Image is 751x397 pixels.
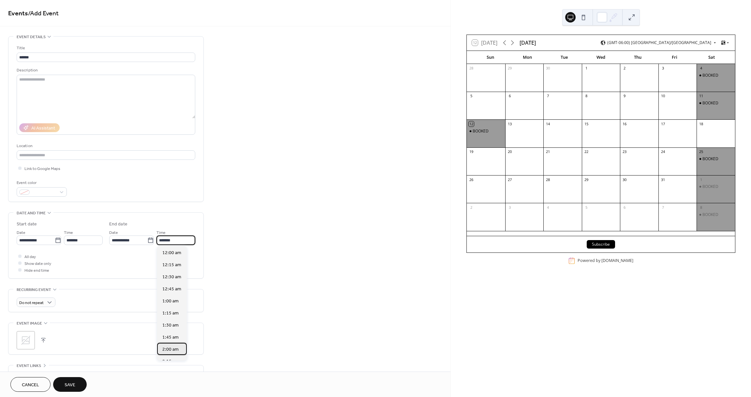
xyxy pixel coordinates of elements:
[17,320,42,327] span: Event image
[584,66,589,71] div: 1
[507,177,512,182] div: 27
[697,184,735,190] div: BOOKED
[607,41,711,45] span: (GMT-06:00) [GEOGRAPHIC_DATA]/[GEOGRAPHIC_DATA]
[699,121,703,126] div: 18
[8,365,203,379] div: •••
[507,94,512,99] div: 6
[24,165,60,172] span: Link to Google Maps
[660,66,665,71] div: 3
[584,149,589,154] div: 22
[17,210,46,217] span: Date and time
[702,184,718,190] div: BOOKED
[697,212,735,218] div: BOOKED
[702,156,718,162] div: BOOKED
[584,94,589,99] div: 8
[587,240,615,249] button: Subscribe
[622,177,627,182] div: 30
[19,299,44,307] span: Do not repeat
[699,149,703,154] div: 25
[702,73,718,78] div: BOOKED
[162,286,181,293] span: 12:45 am
[162,250,181,256] span: 12:00 am
[660,94,665,99] div: 10
[24,253,36,260] span: All day
[699,205,703,210] div: 8
[656,51,693,64] div: Fri
[582,51,619,64] div: Wed
[545,205,550,210] div: 4
[699,177,703,182] div: 1
[162,262,181,268] span: 12:15 am
[8,7,28,20] a: Events
[660,149,665,154] div: 24
[622,121,627,126] div: 16
[162,334,179,341] span: 1:45 am
[17,67,194,74] div: Description
[17,45,194,52] div: Title
[472,51,509,64] div: Sun
[622,149,627,154] div: 23
[697,156,735,162] div: BOOKED
[469,66,474,71] div: 28
[162,274,181,281] span: 12:30 am
[693,51,730,64] div: Sat
[507,121,512,126] div: 13
[702,100,718,106] div: BOOKED
[17,286,51,293] span: Recurring event
[507,149,512,154] div: 20
[469,205,474,210] div: 2
[619,51,656,64] div: Thu
[469,94,474,99] div: 5
[64,229,73,236] span: Time
[660,121,665,126] div: 17
[467,129,505,134] div: BOOKED
[622,94,627,99] div: 9
[578,258,633,264] div: Powered by
[22,382,39,389] span: Cancel
[17,143,194,149] div: Location
[469,177,474,182] div: 26
[17,362,41,369] span: Event links
[584,205,589,210] div: 5
[162,298,179,305] span: 1:00 am
[162,310,179,317] span: 1:15 am
[520,39,536,47] div: [DATE]
[24,260,51,267] span: Show date only
[545,66,550,71] div: 30
[584,121,589,126] div: 15
[601,258,633,264] a: [DOMAIN_NAME]
[697,73,735,78] div: BOOKED
[622,66,627,71] div: 2
[53,377,87,392] button: Save
[702,212,718,218] div: BOOKED
[545,94,550,99] div: 7
[17,34,46,40] span: Event details
[109,229,118,236] span: Date
[156,229,166,236] span: Time
[660,177,665,182] div: 31
[469,149,474,154] div: 19
[162,322,179,329] span: 1:30 am
[17,229,25,236] span: Date
[545,177,550,182] div: 28
[17,179,66,186] div: Event color
[17,331,35,349] div: ;
[24,267,49,274] span: Hide end time
[473,129,489,134] div: BOOKED
[28,7,59,20] span: / Add Event
[17,221,37,228] div: Start date
[507,66,512,71] div: 29
[10,377,51,392] button: Cancel
[660,205,665,210] div: 7
[509,51,546,64] div: Mon
[545,121,550,126] div: 14
[65,382,75,389] span: Save
[162,358,179,365] span: 2:15 am
[699,94,703,99] div: 11
[507,205,512,210] div: 3
[584,177,589,182] div: 29
[545,149,550,154] div: 21
[469,121,474,126] div: 12
[697,100,735,106] div: BOOKED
